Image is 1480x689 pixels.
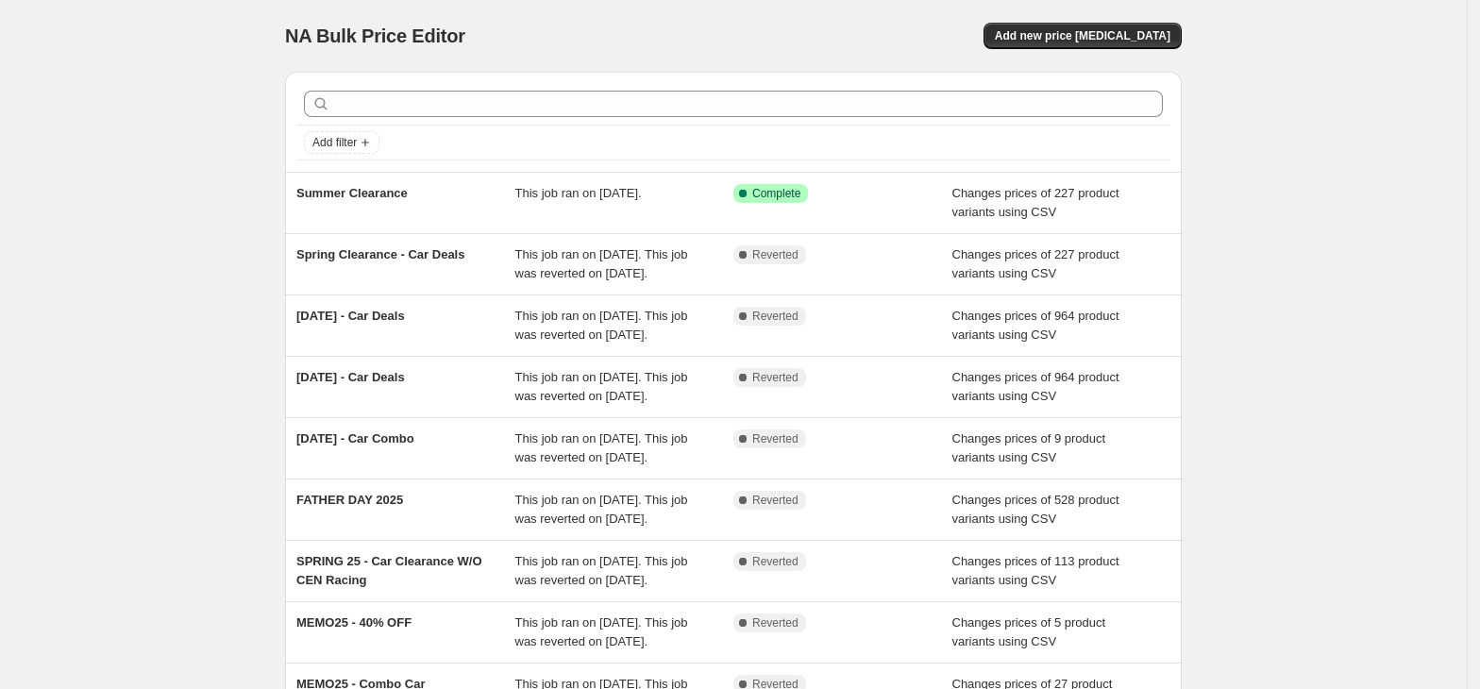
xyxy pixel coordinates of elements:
[296,431,414,445] span: [DATE] - Car Combo
[952,370,1119,403] span: Changes prices of 964 product variants using CSV
[752,309,799,324] span: Reverted
[952,186,1119,219] span: Changes prices of 227 product variants using CSV
[952,309,1119,342] span: Changes prices of 964 product variants using CSV
[995,28,1170,43] span: Add new price [MEDICAL_DATA]
[515,431,688,464] span: This job ran on [DATE]. This job was reverted on [DATE].
[752,186,800,201] span: Complete
[515,186,642,200] span: This job ran on [DATE].
[296,186,408,200] span: Summer Clearance
[312,135,357,150] span: Add filter
[515,370,688,403] span: This job ran on [DATE]. This job was reverted on [DATE].
[952,615,1106,648] span: Changes prices of 5 product variants using CSV
[515,247,688,280] span: This job ran on [DATE]. This job was reverted on [DATE].
[752,247,799,262] span: Reverted
[296,615,412,630] span: MEMO25 - 40% OFF
[984,23,1182,49] button: Add new price [MEDICAL_DATA]
[515,493,688,526] span: This job ran on [DATE]. This job was reverted on [DATE].
[752,554,799,569] span: Reverted
[515,309,688,342] span: This job ran on [DATE]. This job was reverted on [DATE].
[285,25,465,46] span: NA Bulk Price Editor
[304,131,379,154] button: Add filter
[752,370,799,385] span: Reverted
[752,431,799,446] span: Reverted
[952,554,1119,587] span: Changes prices of 113 product variants using CSV
[515,554,688,587] span: This job ran on [DATE]. This job was reverted on [DATE].
[952,493,1119,526] span: Changes prices of 528 product variants using CSV
[752,493,799,508] span: Reverted
[952,431,1106,464] span: Changes prices of 9 product variants using CSV
[296,554,482,587] span: SPRING 25 - Car Clearance W/O CEN Racing
[296,309,405,323] span: [DATE] - Car Deals
[952,247,1119,280] span: Changes prices of 227 product variants using CSV
[296,247,464,261] span: Spring Clearance - Car Deals
[515,615,688,648] span: This job ran on [DATE]. This job was reverted on [DATE].
[296,493,403,507] span: FATHER DAY 2025
[296,370,405,384] span: [DATE] - Car Deals
[752,615,799,630] span: Reverted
